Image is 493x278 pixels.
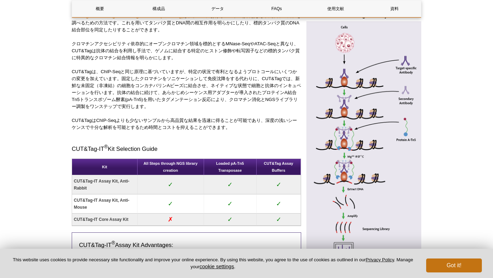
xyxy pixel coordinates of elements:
a: 構成品 [131,0,186,17]
button: cookie settings [199,263,234,269]
th: All Steps through NGS library creation [138,159,204,175]
img: How the Cut&Tag-IT<sup>®</sup> Assay Works [306,21,421,265]
p: クロマチンアクセシビリティ依存的にオープンクロマチン領域を標的とするMNase-SeqやATAC-Seqと異なり、CUT&Tagは抗体の結合を利用し手法で、ゲノムに結合する特定のヒストン修飾や転... [72,40,301,61]
sup: ® [111,240,115,246]
th: CUT&Tag Assay Buffers [257,159,301,175]
a: FAQs [249,0,304,17]
th: Kit [72,159,138,175]
td: ✓ [204,175,257,194]
td: ✓ [257,194,301,214]
h3: CUT&Tag-IT Kit Selection Guide [72,145,301,153]
p: CUT&TagはChIP-Seqよりも少ないサンプルから高品質な結果を迅速に得ることが可能であり、深度の浅いシーケンスで十分な解析を可能とするため時間とコストを抑えることができます。 [72,117,301,131]
td: ✓ [257,175,301,194]
sup: ® [104,144,108,149]
td: ✓ [257,214,301,226]
strong: CUT&Tag-IT Assay Kit, Anti-Mouse [74,198,130,210]
td: ✓ [204,194,257,214]
td: ✓ [138,194,204,214]
td: ✗ [138,214,204,226]
h3: CUT&Tag-IT Assay Kit Advantages: [79,241,294,249]
th: Loaded pA-Tn5 Transposase [204,159,257,175]
a: データ [190,0,245,17]
a: 概要 [72,0,127,17]
p: CUT&Tagは、ChIP-Seqと同じ原理に基づいていますが、特定の状況で有利となるようプロトコールにいくつかの変更を加えています。固定したクロマチンをソニケーションして免疫沈降をする代わりに... [72,68,301,110]
strong: CUT&Tag-IT Assay Kit, Anti-Rabbit [74,179,130,191]
td: ✓ [138,175,204,194]
button: Got it! [426,258,482,272]
a: 使用文献 [308,0,363,17]
p: は、ゲノムにおけるヒストン修飾および転写因子の局在を調べるための方法です。これを用いてタンパク質とDNA間の相互作用を明らかにしたり、標的タンパク質のDNA結合部位を同定したりすることができます。 [72,13,301,33]
strong: CUT&Tag-IT Core Assay Kit [74,217,128,222]
p: This website uses cookies to provide necessary site functionality and improve your online experie... [11,257,415,270]
a: Privacy Policy [366,257,394,262]
a: 資料 [367,0,422,17]
td: ✓ [204,214,257,226]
